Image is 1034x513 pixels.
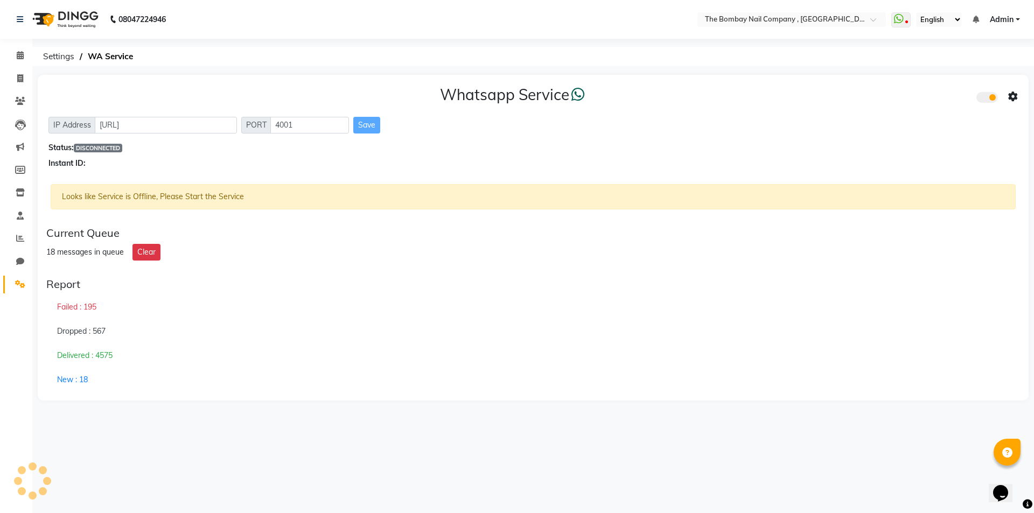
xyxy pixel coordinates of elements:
[95,117,237,133] input: Sizing example input
[132,244,160,261] button: Clear
[82,47,138,66] span: WA Service
[989,470,1023,502] iframe: chat widget
[990,14,1014,25] span: Admin
[440,86,585,104] h3: Whatsapp Service
[46,247,124,258] div: 18 messages in queue
[46,319,1020,344] div: Dropped : 567
[46,368,1020,392] div: New : 18
[241,117,271,133] span: PORT
[46,343,1020,368] div: Delivered : 4575
[74,144,122,152] span: DISCONNECTED
[46,295,1020,320] div: Failed : 195
[38,47,80,66] span: Settings
[46,278,1020,291] div: Report
[27,4,101,34] img: logo
[118,4,166,34] b: 08047224946
[48,158,1018,169] div: Instant ID:
[270,117,349,133] input: Sizing example input
[48,117,96,133] span: IP Address
[46,227,1020,240] div: Current Queue
[51,184,1016,209] div: Looks like Service is Offline, Please Start the Service
[48,142,1018,153] div: Status:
